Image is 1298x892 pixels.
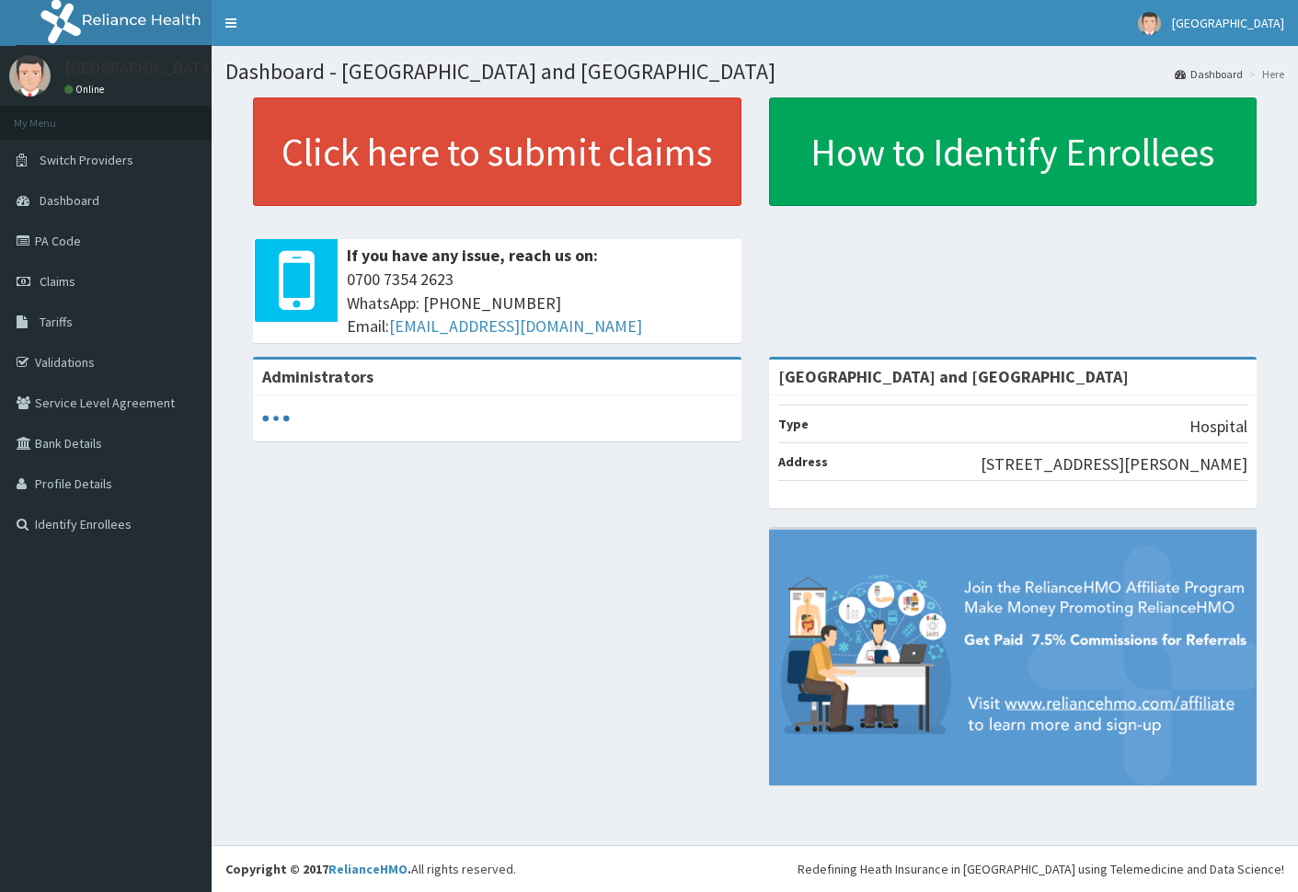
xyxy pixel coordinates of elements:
[262,405,290,432] svg: audio-loading
[253,97,741,206] a: Click here to submit claims
[1189,415,1247,439] p: Hospital
[347,245,598,266] b: If you have any issue, reach us on:
[225,861,411,877] strong: Copyright © 2017 .
[1245,66,1284,82] li: Here
[1175,66,1243,82] a: Dashboard
[778,366,1129,387] strong: [GEOGRAPHIC_DATA] and [GEOGRAPHIC_DATA]
[389,315,642,337] a: [EMAIL_ADDRESS][DOMAIN_NAME]
[225,60,1284,84] h1: Dashboard - [GEOGRAPHIC_DATA] and [GEOGRAPHIC_DATA]
[1138,12,1161,35] img: User Image
[64,83,109,96] a: Online
[981,452,1247,476] p: [STREET_ADDRESS][PERSON_NAME]
[798,860,1284,878] div: Redefining Heath Insurance in [GEOGRAPHIC_DATA] using Telemedicine and Data Science!
[40,152,133,168] span: Switch Providers
[212,845,1298,892] footer: All rights reserved.
[9,55,51,97] img: User Image
[769,97,1258,206] a: How to Identify Enrollees
[1172,15,1284,31] span: [GEOGRAPHIC_DATA]
[769,530,1258,785] img: provider-team-banner.png
[778,416,809,432] b: Type
[328,861,408,877] a: RelianceHMO
[40,192,99,209] span: Dashboard
[40,273,75,290] span: Claims
[40,314,73,330] span: Tariffs
[347,268,732,338] span: 0700 7354 2623 WhatsApp: [PHONE_NUMBER] Email:
[778,453,828,470] b: Address
[262,366,373,387] b: Administrators
[64,60,216,76] p: [GEOGRAPHIC_DATA]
